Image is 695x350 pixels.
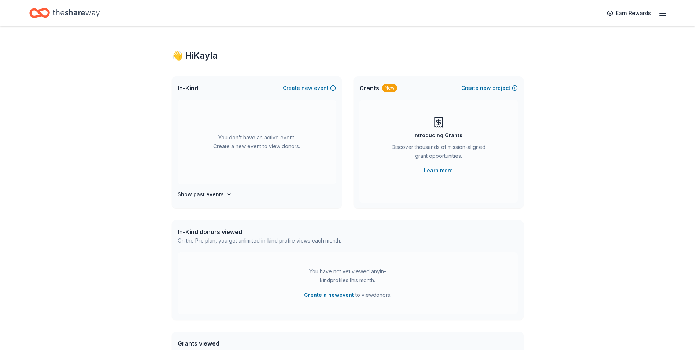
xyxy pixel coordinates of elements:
[178,227,341,236] div: In-Kind donors viewed
[413,131,464,140] div: Introducing Grants!
[389,143,488,163] div: Discover thousands of mission-aligned grant opportunities.
[480,84,491,92] span: new
[178,339,319,348] div: Grants viewed
[178,84,198,92] span: In-Kind
[302,84,313,92] span: new
[382,84,397,92] div: New
[178,190,224,199] h4: Show past events
[304,291,391,299] span: to view donors .
[424,166,453,175] a: Learn more
[178,190,232,199] button: Show past events
[283,84,336,92] button: Createnewevent
[178,100,336,184] div: You don't have an active event. Create a new event to view donors.
[302,267,393,285] div: You have not yet viewed any in-kind profiles this month.
[172,50,524,62] div: 👋 Hi Kayla
[603,7,655,20] a: Earn Rewards
[461,84,518,92] button: Createnewproject
[304,291,354,299] button: Create a newevent
[178,236,341,245] div: On the Pro plan, you get unlimited in-kind profile views each month.
[29,4,100,22] a: Home
[359,84,379,92] span: Grants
